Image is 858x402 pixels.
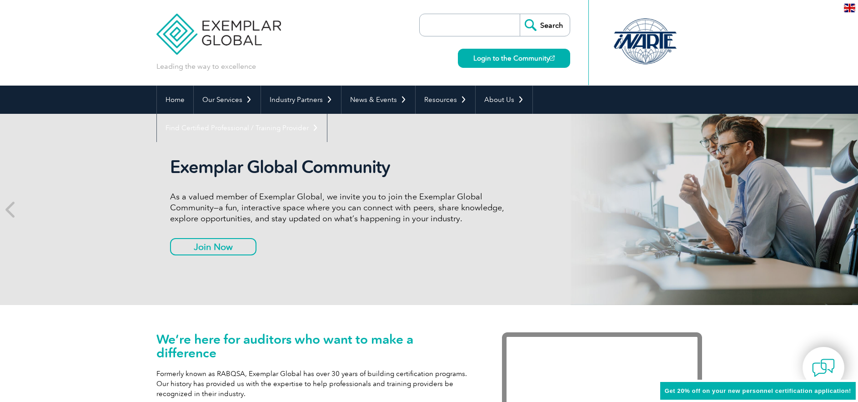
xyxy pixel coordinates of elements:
img: open_square.png [550,56,555,61]
a: Our Services [194,86,261,114]
p: Formerly known as RABQSA, Exemplar Global has over 30 years of building certification programs. O... [156,369,475,399]
a: Resources [416,86,475,114]
a: News & Events [341,86,415,114]
a: Find Certified Professional / Training Provider [157,114,327,142]
img: en [844,4,855,12]
p: Leading the way to excellence [156,61,256,71]
a: Home [157,86,193,114]
a: Industry Partners [261,86,341,114]
p: As a valued member of Exemplar Global, we invite you to join the Exemplar Global Community—a fun,... [170,191,511,224]
img: contact-chat.png [812,356,835,379]
span: Get 20% off on your new personnel certification application! [665,387,851,394]
h2: Exemplar Global Community [170,157,511,178]
h1: We’re here for auditors who want to make a difference [156,332,475,360]
a: Login to the Community [458,49,570,68]
input: Search [520,14,570,36]
a: Join Now [170,238,256,255]
a: About Us [476,86,532,114]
